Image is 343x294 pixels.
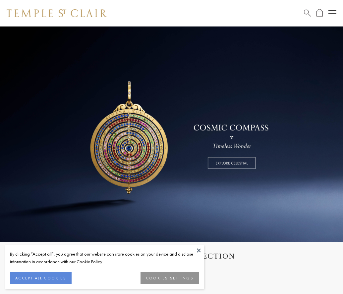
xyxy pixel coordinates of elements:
a: Open Shopping Bag [316,9,323,17]
a: Search [304,9,311,17]
button: ACCEPT ALL COOKIES [10,272,72,284]
div: By clicking “Accept all”, you agree that our website can store cookies on your device and disclos... [10,250,199,266]
button: COOKIES SETTINGS [141,272,199,284]
img: Temple St. Clair [7,9,107,17]
button: Open navigation [328,9,336,17]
